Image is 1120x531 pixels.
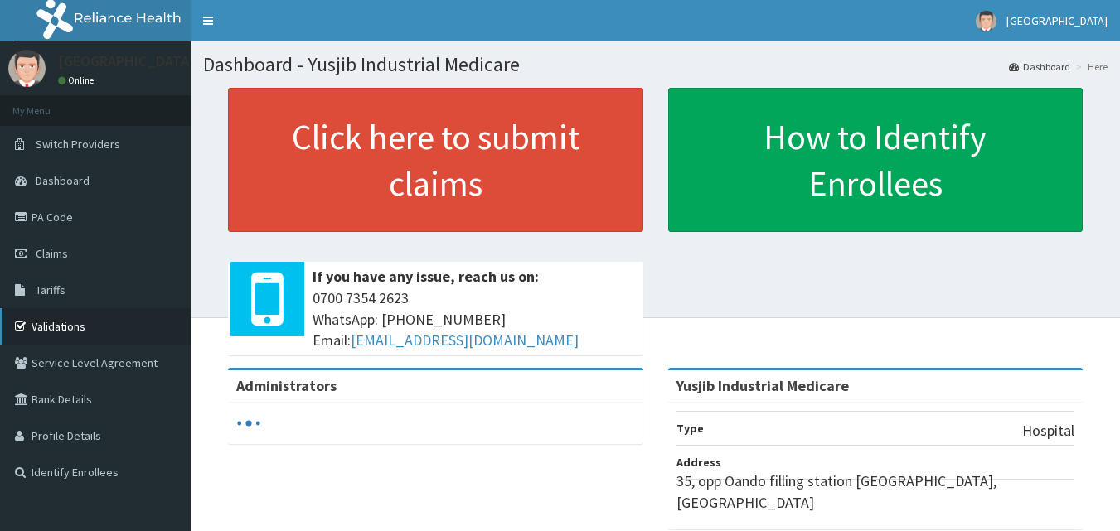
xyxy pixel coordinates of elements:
[228,88,643,232] a: Click here to submit claims
[36,137,120,152] span: Switch Providers
[313,267,539,286] b: If you have any issue, reach us on:
[676,455,721,470] b: Address
[236,376,337,395] b: Administrators
[676,471,1075,513] p: 35, opp Oando filling station [GEOGRAPHIC_DATA], [GEOGRAPHIC_DATA]
[676,421,704,436] b: Type
[676,376,849,395] strong: Yusjib Industrial Medicare
[236,411,261,436] svg: audio-loading
[203,54,1108,75] h1: Dashboard - Yusjib Industrial Medicare
[1006,13,1108,28] span: [GEOGRAPHIC_DATA]
[36,282,65,297] span: Tariffs
[1009,60,1070,74] a: Dashboard
[36,173,90,188] span: Dashboard
[668,88,1084,232] a: How to Identify Enrollees
[58,54,195,69] p: [GEOGRAPHIC_DATA]
[58,75,98,86] a: Online
[8,50,46,87] img: User Image
[976,11,996,31] img: User Image
[351,331,579,350] a: [EMAIL_ADDRESS][DOMAIN_NAME]
[1072,60,1108,74] li: Here
[313,287,635,351] span: 0700 7354 2623 WhatsApp: [PHONE_NUMBER] Email:
[36,246,68,261] span: Claims
[1022,420,1074,442] p: Hospital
